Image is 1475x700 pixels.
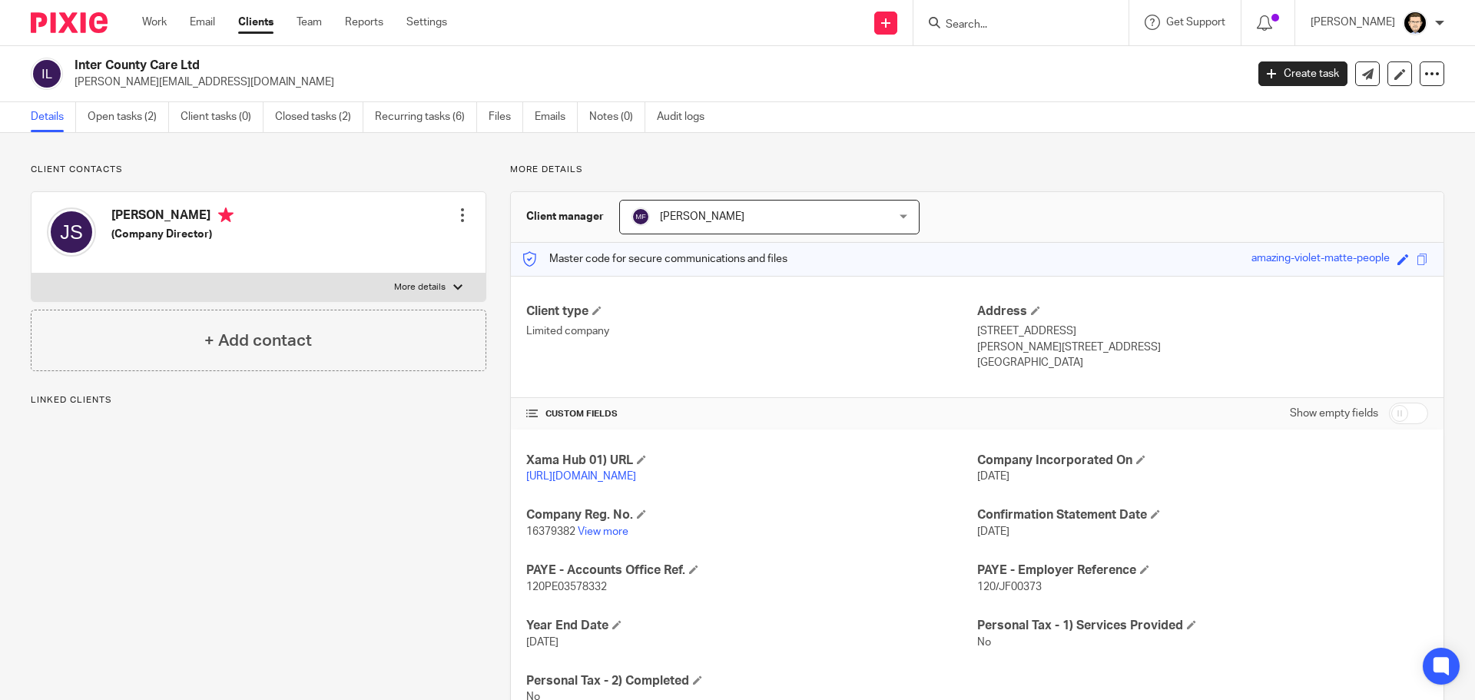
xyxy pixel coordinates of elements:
h4: Address [977,304,1428,320]
div: amazing-violet-matte-people [1251,250,1390,268]
h4: Personal Tax - 2) Completed [526,673,977,689]
h4: PAYE - Accounts Office Ref. [526,562,977,579]
span: Get Support [1166,17,1225,28]
a: Reports [345,15,383,30]
span: 120PE03578332 [526,582,607,592]
a: Emails [535,102,578,132]
h4: Personal Tax - 1) Services Provided [977,618,1428,634]
label: Show empty fields [1290,406,1378,421]
p: [PERSON_NAME][EMAIL_ADDRESS][DOMAIN_NAME] [75,75,1235,90]
h4: Company Incorporated On [977,453,1428,469]
h4: [PERSON_NAME] [111,207,234,227]
a: Client tasks (0) [181,102,264,132]
p: [PERSON_NAME] [1311,15,1395,30]
p: Linked clients [31,394,486,406]
span: [DATE] [977,526,1009,537]
span: [DATE] [526,637,559,648]
p: More details [394,281,446,294]
p: Client contacts [31,164,486,176]
h4: Year End Date [526,618,977,634]
img: svg%3E [31,58,63,90]
a: View more [578,526,628,537]
a: Open tasks (2) [88,102,169,132]
p: Master code for secure communications and files [522,251,787,267]
p: [STREET_ADDRESS] [977,323,1428,339]
h4: PAYE - Employer Reference [977,562,1428,579]
p: [GEOGRAPHIC_DATA] [977,355,1428,370]
a: Notes (0) [589,102,645,132]
p: Limited company [526,323,977,339]
img: Pixie [31,12,108,33]
h4: Client type [526,304,977,320]
h4: + Add contact [204,329,312,353]
p: More details [510,164,1444,176]
a: Files [489,102,523,132]
h2: Inter County Care Ltd [75,58,1003,74]
input: Search [944,18,1082,32]
span: 120/JF00373 [977,582,1042,592]
a: Email [190,15,215,30]
h4: Company Reg. No. [526,507,977,523]
a: Details [31,102,76,132]
a: Clients [238,15,273,30]
img: DavidBlack.format_png.resize_200x.png [1403,11,1427,35]
a: Settings [406,15,447,30]
img: svg%3E [631,207,650,226]
h4: Xama Hub 01) URL [526,453,977,469]
i: Primary [218,207,234,223]
a: Closed tasks (2) [275,102,363,132]
span: [DATE] [977,471,1009,482]
h3: Client manager [526,209,604,224]
a: Work [142,15,167,30]
h4: Confirmation Statement Date [977,507,1428,523]
a: Create task [1258,61,1347,86]
span: No [977,637,991,648]
span: 16379382 [526,526,575,537]
span: [PERSON_NAME] [660,211,744,222]
img: svg%3E [47,207,96,257]
a: Audit logs [657,102,716,132]
h4: CUSTOM FIELDS [526,408,977,420]
p: [PERSON_NAME][STREET_ADDRESS] [977,340,1428,355]
a: Team [297,15,322,30]
a: Recurring tasks (6) [375,102,477,132]
a: [URL][DOMAIN_NAME] [526,471,636,482]
h5: (Company Director) [111,227,234,242]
